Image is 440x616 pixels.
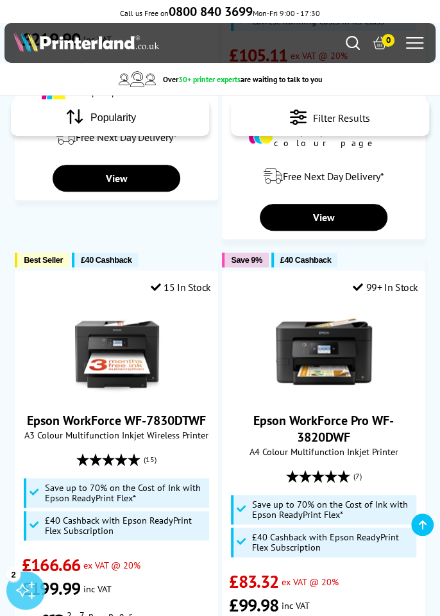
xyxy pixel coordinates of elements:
[13,31,220,54] a: Printerland Logo
[15,253,69,267] button: Best Seller
[169,8,253,18] a: 0800 840 3699
[24,255,63,265] span: Best Seller
[231,255,262,265] span: Save 9%
[382,34,394,47] span: 0
[229,445,418,458] span: A4 Colour Multifunction Inkjet Printer
[6,567,21,581] div: 2
[72,253,138,267] button: £40 Cashback
[169,3,253,20] b: 0800 840 3699
[260,204,387,231] a: View
[69,389,165,402] a: Epson WorkForce WF-7830DTWF
[53,165,180,192] a: View
[144,447,157,472] span: (15)
[252,499,413,520] span: Save up to 70% on the Cost of Ink with Epson ReadyPrint Flex*
[282,576,339,588] span: ex VAT @ 20%
[69,303,165,399] img: Epson WorkForce WF-7830DTWF
[22,429,211,441] span: A3 Colour Multifunction Inkjet Wireless Printer
[229,593,278,616] span: £99.98
[271,253,337,267] button: £40 Cashback
[280,255,331,265] span: £40 Cashback
[45,515,206,536] span: £40 Cashback with Epson ReadyPrint Flex Subscription
[252,532,413,553] span: £40 Cashback with Epson ReadyPrint Flex Subscription
[346,36,360,50] a: Search
[229,570,278,593] span: £83.32
[22,553,80,576] span: £166.66
[353,464,362,488] span: (7)
[81,255,131,265] span: £40 Cashback
[178,74,241,84] span: 30+ printer experts
[163,74,322,84] span: Over are waiting to talk to you
[282,599,310,611] span: inc VAT
[253,412,394,445] a: Epson WorkForce Pro WF-3820DWF
[83,559,140,571] span: ex VAT @ 20%
[353,281,418,294] div: 99+ In Stock
[13,31,159,52] img: Printerland Logo
[22,576,80,599] span: £199.99
[276,389,372,402] a: Epson WorkForce Pro WF-3820DWF
[83,582,112,594] span: inc VAT
[45,483,206,503] span: Save up to 70% on the Cost of Ink with Epson ReadyPrint Flex*
[222,253,268,267] button: Save 9%
[151,281,211,294] div: 15 In Stock
[276,303,372,399] img: Epson WorkForce Pro WF-3820DWF
[313,109,370,126] span: Filter Results
[27,412,206,429] a: Epson WorkForce WF-7830DTWF
[373,36,387,50] a: 0
[229,158,418,194] div: modal_delivery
